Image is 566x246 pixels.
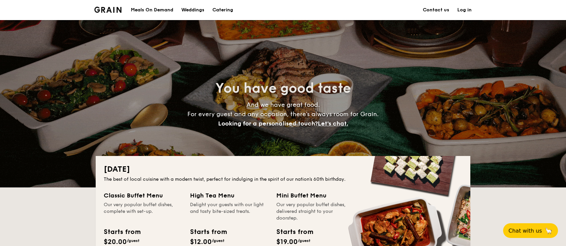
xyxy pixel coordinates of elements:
span: /guest [212,238,224,243]
span: Let's chat. [318,120,348,127]
span: 🦙 [545,227,553,235]
div: Mini Buffet Menu [276,191,355,200]
div: Our very popular buffet dishes, delivered straight to your doorstep. [276,201,355,222]
span: /guest [127,238,139,243]
span: You have good taste [215,80,351,96]
button: Chat with us🦙 [503,223,558,238]
span: Looking for a personalised touch? [218,120,318,127]
div: High Tea Menu [190,191,268,200]
span: Chat with us [508,228,542,234]
a: Logotype [94,7,121,13]
h2: [DATE] [104,164,462,175]
div: Starts from [190,227,226,237]
span: And we have great food. For every guest and any occasion, there’s always room for Grain. [187,101,379,127]
span: $20.00 [104,238,127,246]
span: $19.00 [276,238,298,246]
div: The best of local cuisine with a modern twist, perfect for indulging in the spirit of our nation’... [104,176,462,183]
div: Classic Buffet Menu [104,191,182,200]
div: Our very popular buffet dishes, complete with set-up. [104,201,182,222]
div: Starts from [104,227,140,237]
span: /guest [298,238,310,243]
div: Delight your guests with our light and tasty bite-sized treats. [190,201,268,222]
div: Starts from [276,227,313,237]
img: Grain [94,7,121,13]
span: $12.00 [190,238,212,246]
